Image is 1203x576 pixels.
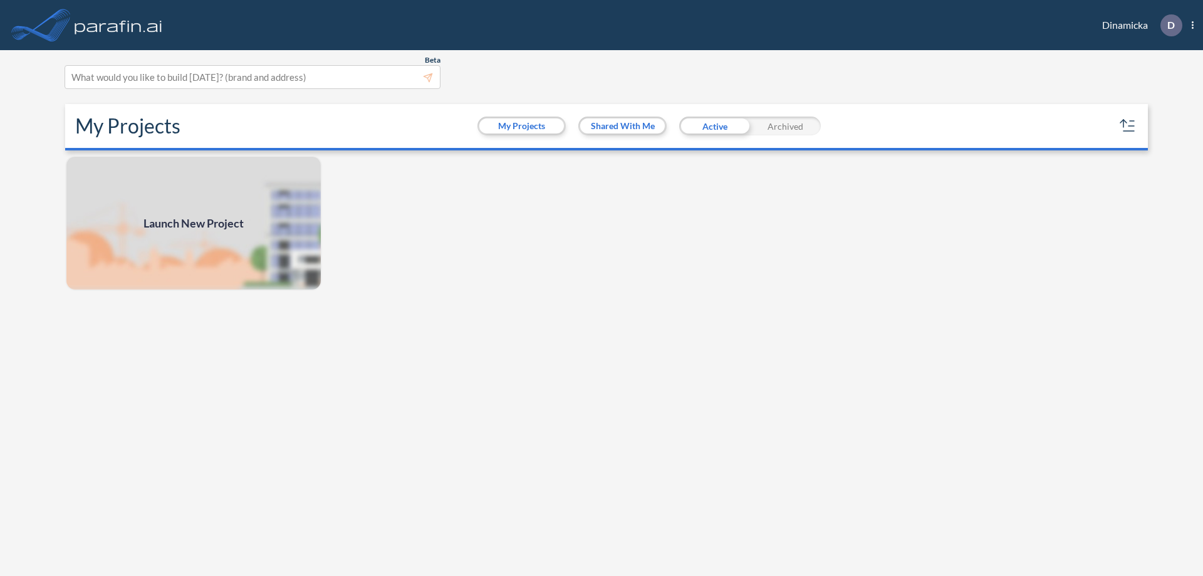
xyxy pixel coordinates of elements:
[65,155,322,291] a: Launch New Project
[75,114,180,138] h2: My Projects
[479,118,564,134] button: My Projects
[679,117,750,135] div: Active
[72,13,165,38] img: logo
[1118,116,1138,136] button: sort
[65,155,322,291] img: add
[1083,14,1194,36] div: Dinamicka
[143,215,244,232] span: Launch New Project
[750,117,821,135] div: Archived
[425,55,440,65] span: Beta
[580,118,665,134] button: Shared With Me
[1167,19,1175,31] p: D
